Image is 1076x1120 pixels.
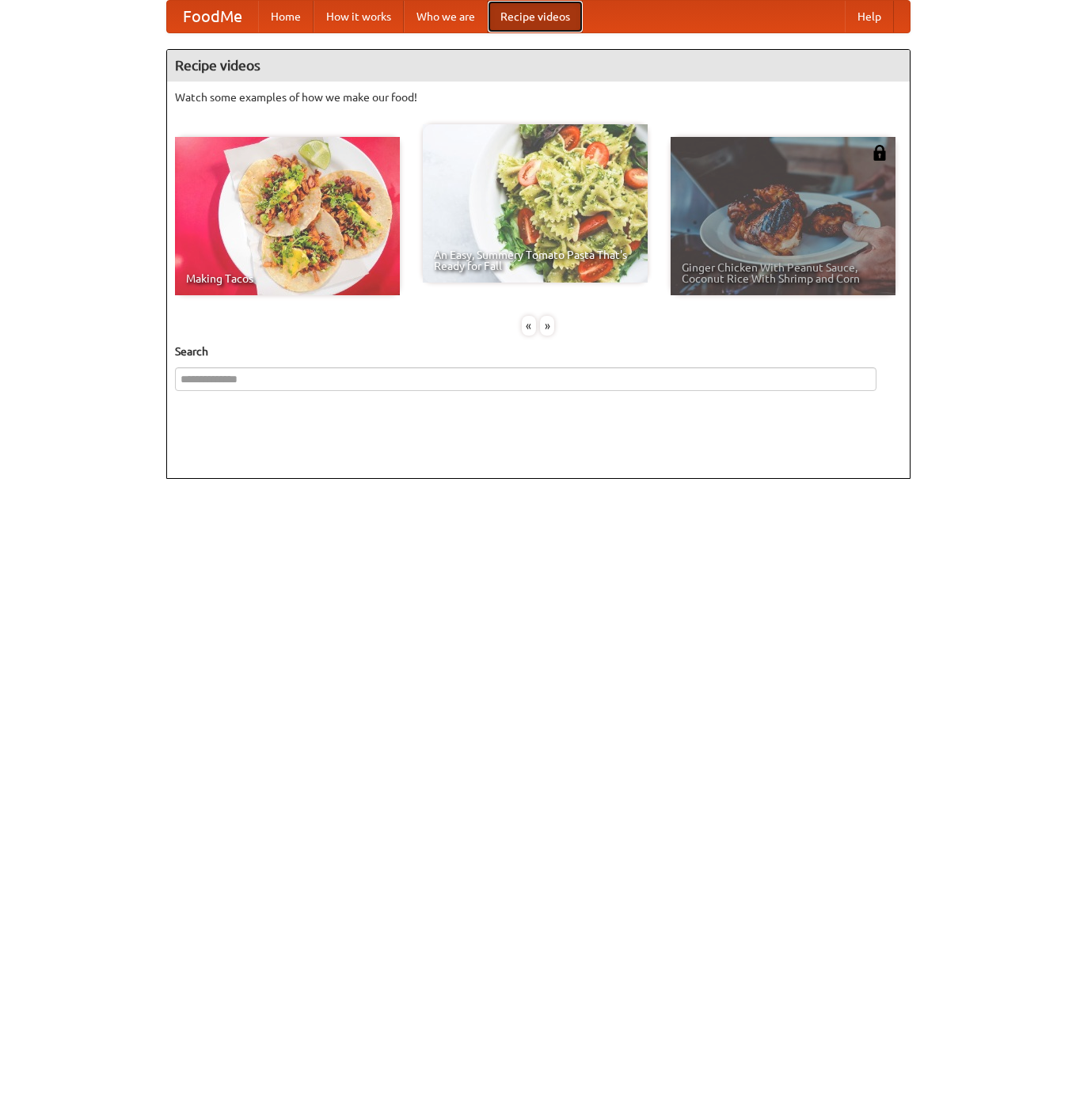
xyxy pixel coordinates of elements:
a: How it works [314,1,404,32]
div: » [540,316,554,336]
span: Making Tacos [186,273,389,284]
a: Who we are [404,1,488,32]
span: An Easy, Summery Tomato Pasta That's Ready for Fall [434,249,637,271]
div: « [522,316,536,336]
a: Making Tacos [175,137,400,295]
img: 483408.png [872,145,888,161]
a: FoodMe [167,1,258,32]
a: Recipe videos [488,1,583,32]
p: Watch some examples of how we make our food! [175,89,902,105]
h4: Recipe videos [167,50,910,82]
a: An Easy, Summery Tomato Pasta That's Ready for Fall [423,124,648,283]
a: Help [845,1,894,32]
a: Home [258,1,314,32]
h5: Search [175,344,902,359]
